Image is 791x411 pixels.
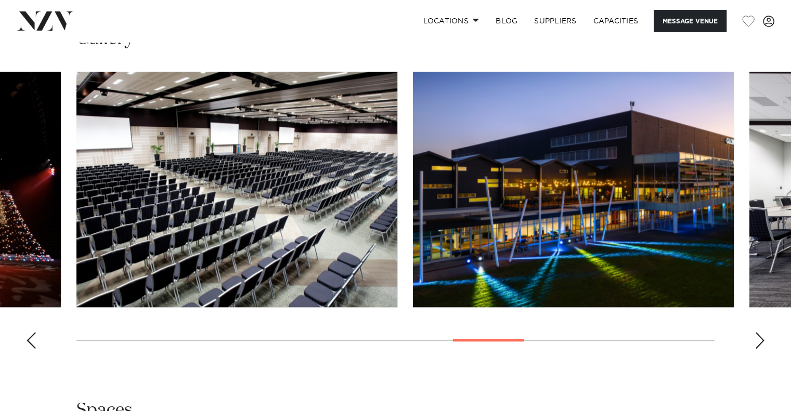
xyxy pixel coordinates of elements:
img: nzv-logo.png [17,11,73,30]
a: SUPPLIERS [526,10,585,32]
a: BLOG [487,10,526,32]
swiper-slide: 12 / 17 [413,72,734,307]
a: Locations [414,10,487,32]
a: Capacities [585,10,647,32]
swiper-slide: 11 / 17 [76,72,397,307]
button: Message Venue [654,10,727,32]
